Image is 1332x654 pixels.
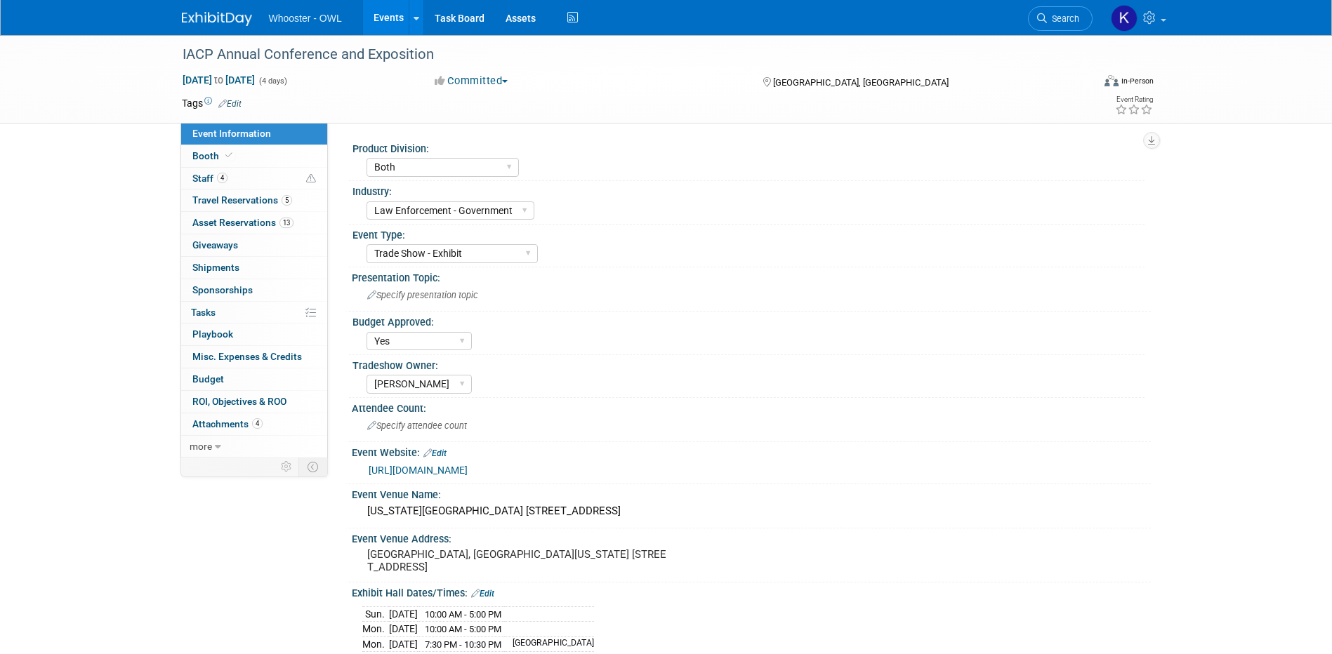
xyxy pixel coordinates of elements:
span: 5 [282,195,292,206]
a: Staff4 [181,168,327,189]
a: Edit [423,448,447,458]
span: Asset Reservations [192,217,294,228]
a: Tasks [181,302,327,323]
img: Kamila Castaneda [1111,5,1138,32]
span: [DATE] [DATE] [182,74,256,86]
a: more [181,436,327,458]
span: 7:30 PM - 10:30 PM [425,639,501,650]
pre: [GEOGRAPHIC_DATA], [GEOGRAPHIC_DATA][US_STATE] [STREET_ADDRESS] [367,548,669,573]
a: Booth [181,145,327,167]
img: Format-Inperson.png [1104,75,1119,86]
div: Exhibit Hall Dates/Times: [352,582,1151,601]
span: Potential Scheduling Conflict -- at least one attendee is tagged in another overlapping event. [306,173,316,185]
a: Edit [218,99,242,109]
div: Event Website: [352,442,1151,460]
td: [DATE] [389,636,418,652]
a: Search [1028,6,1093,31]
a: Giveaways [181,234,327,256]
a: Event Information [181,123,327,145]
span: Sponsorships [192,284,253,295]
span: Tasks [191,307,216,318]
a: Sponsorships [181,279,327,301]
span: Whooster - OWL [269,13,342,24]
span: Misc. Expenses & Credits [192,351,302,362]
span: [GEOGRAPHIC_DATA], [GEOGRAPHIC_DATA] [773,77,949,88]
span: (4 days) [258,76,287,86]
span: more [190,441,212,452]
span: Budget [192,373,224,385]
span: 4 [252,418,263,429]
div: IACP Annual Conference and Exposition [178,42,1071,67]
div: Event Type: [352,225,1145,242]
td: Mon. [362,636,389,652]
td: Tags [182,96,242,110]
div: Presentation Topic: [352,267,1151,285]
span: Playbook [192,328,233,340]
span: Specify attendee count [367,420,467,431]
span: Staff [192,173,228,184]
div: Industry: [352,181,1145,199]
span: Booth [192,150,235,161]
img: ExhibitDay [182,12,252,26]
div: Budget Approved: [352,312,1145,329]
div: Tradeshow Owner: [352,355,1145,373]
span: 4 [217,173,228,183]
td: [DATE] [389,606,418,622]
span: Travel Reservations [192,194,292,206]
a: Misc. Expenses & Credits [181,346,327,368]
span: Giveaways [192,239,238,251]
span: Specify presentation topic [367,290,478,300]
button: Committed [430,74,513,88]
a: Edit [471,589,494,599]
div: Event Rating [1115,96,1153,103]
span: Event Information [192,128,271,139]
td: Personalize Event Tab Strip [275,458,299,476]
div: Event Venue Address: [352,528,1151,546]
span: Attachments [192,418,263,429]
span: Search [1047,13,1079,24]
div: Event Venue Name: [352,484,1151,502]
td: Sun. [362,606,389,622]
span: to [212,74,225,86]
td: Toggle Event Tabs [298,458,327,476]
span: 10:00 AM - 5:00 PM [425,624,501,634]
i: Booth reservation complete [225,152,232,159]
a: Attachments4 [181,413,327,435]
span: ROI, Objectives & ROO [192,396,286,407]
td: Mon. [362,622,389,637]
div: Event Format [1010,73,1154,94]
a: Budget [181,368,327,390]
div: Product Division: [352,138,1145,156]
a: Travel Reservations5 [181,189,327,211]
span: 10:00 AM - 5:00 PM [425,609,501,620]
div: Attendee Count: [352,398,1151,415]
a: ROI, Objectives & ROO [181,391,327,413]
td: [DATE] [389,622,418,637]
td: [GEOGRAPHIC_DATA] [504,636,594,652]
a: Shipments [181,257,327,279]
a: Playbook [181,323,327,345]
div: In-Person [1121,76,1154,86]
a: [URL][DOMAIN_NAME] [369,465,468,476]
span: 13 [279,218,294,228]
div: [US_STATE][GEOGRAPHIC_DATA] [STREET_ADDRESS] [362,500,1140,522]
span: Shipments [192,262,239,273]
a: Asset Reservations13 [181,212,327,234]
